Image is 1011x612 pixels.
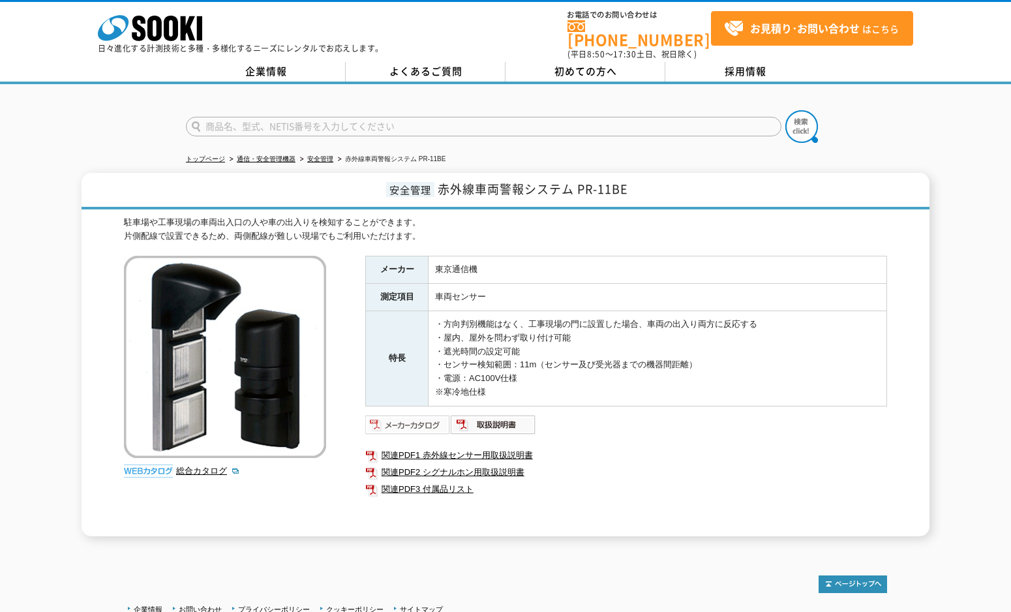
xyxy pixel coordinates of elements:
td: 東京通信機 [429,256,887,284]
span: はこちら [724,19,899,38]
span: 17:30 [613,48,637,60]
a: 採用情報 [665,62,825,82]
a: 総合カタログ [176,466,240,476]
a: トップページ [186,155,225,162]
td: 車両センサー [429,284,887,311]
th: 測定項目 [366,284,429,311]
a: よくあるご質問 [346,62,505,82]
a: お見積り･お問い合わせはこちら [711,11,913,46]
a: メーカーカタログ [365,423,451,433]
span: (平日 ～ 土日、祝日除く) [567,48,697,60]
a: 関連PDF3 付属品リスト [365,481,887,498]
input: 商品名、型式、NETIS番号を入力してください [186,117,781,136]
span: 安全管理 [386,182,434,197]
a: 初めての方へ [505,62,665,82]
span: お電話でのお問い合わせは [567,11,711,19]
p: 日々進化する計測技術と多種・多様化するニーズにレンタルでお応えします。 [98,44,384,52]
a: 関連PDF1 赤外線センサー用取扱説明書 [365,447,887,464]
span: 8:50 [587,48,605,60]
a: 関連PDF2 シグナルホン用取扱説明書 [365,464,887,481]
div: 駐車場や工事現場の車両出入口の人や車の出入りを検知することができます。 片側配線で設置できるため、両側配線が難しい現場でもご利用いただけます。 [124,216,887,243]
img: メーカーカタログ [365,414,451,435]
img: トップページへ [819,575,887,593]
th: メーカー [366,256,429,284]
span: 初めての方へ [554,64,617,78]
img: webカタログ [124,465,173,478]
img: btn_search.png [785,110,818,143]
img: 取扱説明書 [451,414,536,435]
a: 通信・安全管理機器 [237,155,295,162]
strong: お見積り･お問い合わせ [750,20,860,36]
a: [PHONE_NUMBER] [567,20,711,47]
a: 安全管理 [307,155,333,162]
span: 赤外線車両警報システム PR-11BE [438,180,628,198]
a: 取扱説明書 [451,423,536,433]
td: ・方向判別機能はなく、工事現場の門に設置した場合、車両の出入り両方に反応する ・屋内、屋外を問わず取り付け可能 ・遮光時間の設定可能 ・センサー検知範囲：11m（センサー及び受光器までの機器間距... [429,311,887,406]
th: 特長 [366,311,429,406]
li: 赤外線車両警報システム PR-11BE [335,153,445,166]
img: 赤外線車両警報システム PR-11BE [124,256,326,458]
a: 企業情報 [186,62,346,82]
